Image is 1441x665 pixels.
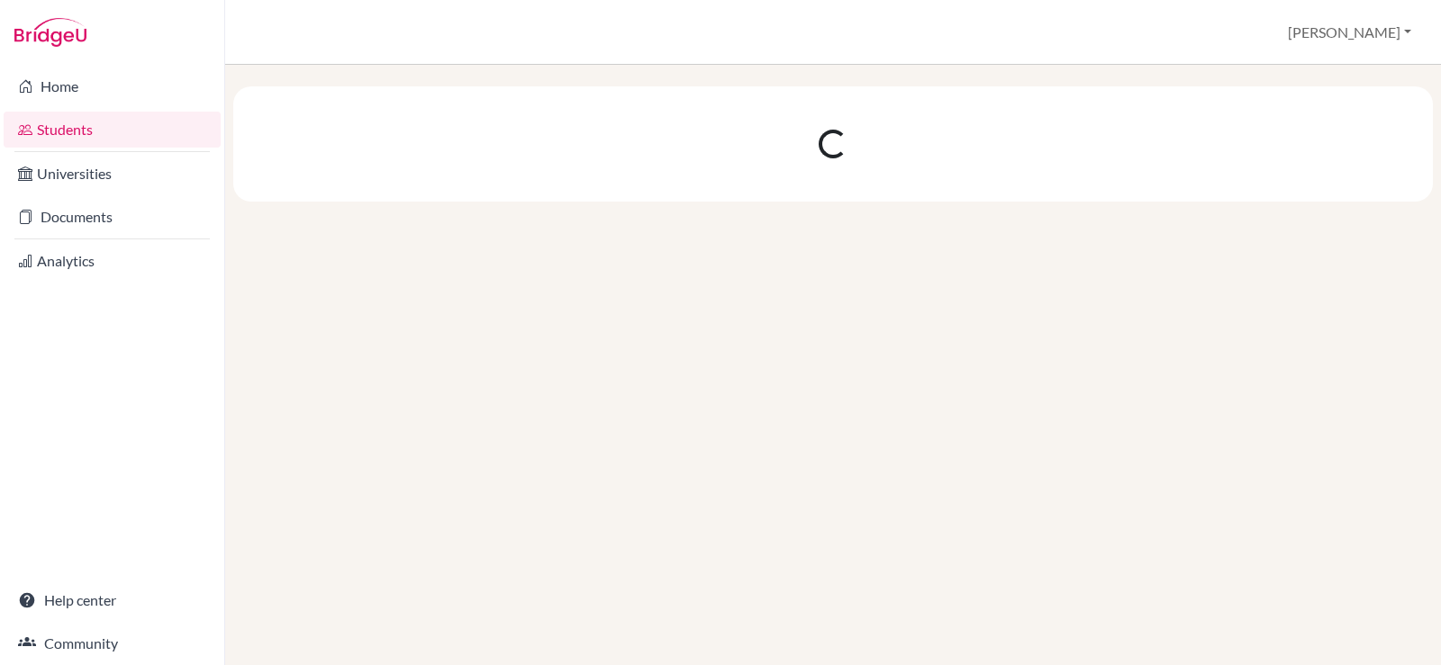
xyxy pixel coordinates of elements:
[4,199,221,235] a: Documents
[4,243,221,279] a: Analytics
[4,112,221,148] a: Students
[4,582,221,618] a: Help center
[4,156,221,192] a: Universities
[4,68,221,104] a: Home
[14,18,86,47] img: Bridge-U
[1280,15,1419,49] button: [PERSON_NAME]
[4,625,221,661] a: Community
